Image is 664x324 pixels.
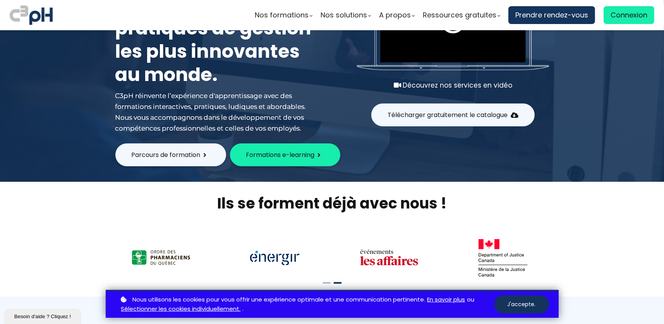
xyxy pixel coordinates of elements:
[4,307,83,324] iframe: chat widget
[255,9,309,21] span: Nos formations
[132,250,190,265] img: a47e6b12867916b6a4438ee949f1e672.png
[106,193,559,213] h2: Ils se forment déjà avec nous !
[478,239,528,277] img: 8b82441872cb63e7a47c2395148b8385.png
[121,304,241,314] a: Sélectionner les cookies individuellement.
[515,9,588,21] span: Prendre rendez-vous
[357,80,549,91] div: Découvrez nos services en vidéo
[360,248,418,267] img: 11df4bfa2365b0fd44dbb0cd08eb3630.png
[427,295,465,305] a: En savoir plus
[10,4,53,26] img: logo C3PH
[133,295,426,305] span: Nous utilisons les cookies pour vous offrir une expérience optimale et une communication pertinente.
[132,150,201,160] span: Parcours de formation
[115,143,226,166] button: Parcours de formation
[604,6,654,24] a: Connexion
[371,103,535,126] button: Télécharger gratuitement le catalogue
[321,9,367,21] span: Nos solutions
[250,250,300,265] img: 2bf8785f3860482eccf19e7ef0546d2e.png
[388,110,508,120] span: Télécharger gratuitement le catalogue
[611,9,647,21] span: Connexion
[423,9,496,21] span: Ressources gratuites
[119,295,494,314] p: ou .
[115,90,317,134] div: C3pH réinvente l’expérience d'apprentissage avec des formations interactives, pratiques, ludiques...
[508,6,595,24] a: Prendre rendez-vous
[246,150,315,160] span: Formations e-learning
[494,295,549,314] button: J'accepte.
[230,143,340,166] button: Formations e-learning
[379,9,411,21] span: A propos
